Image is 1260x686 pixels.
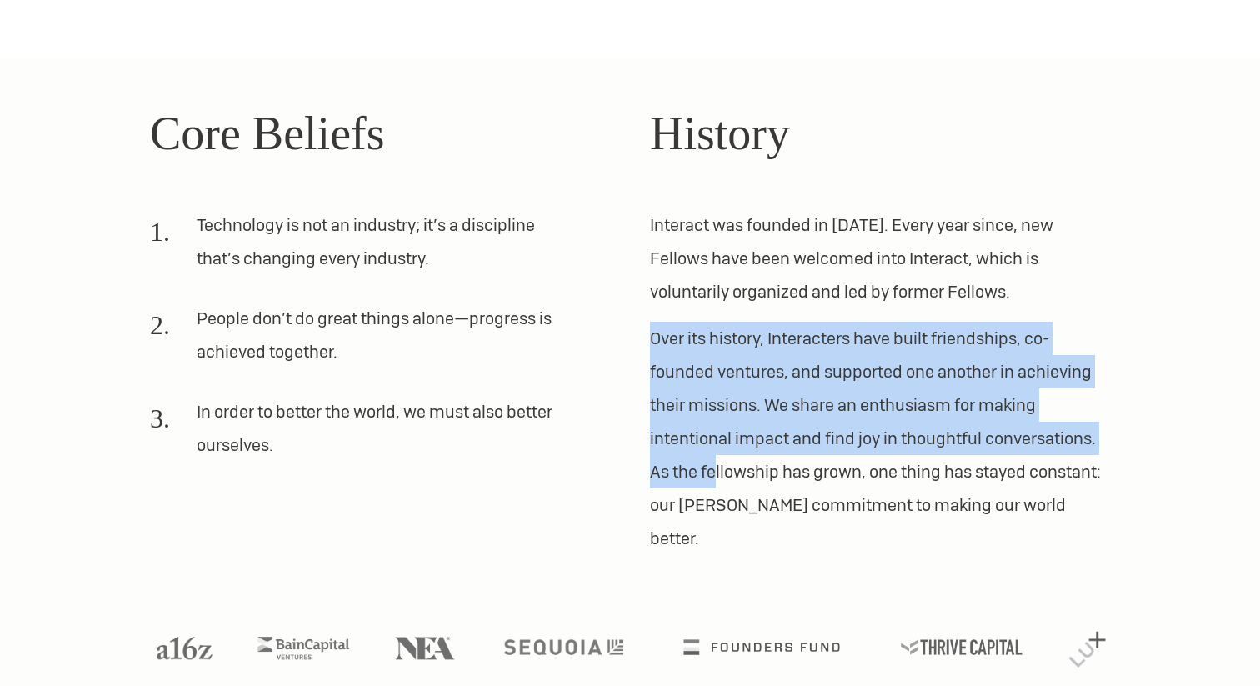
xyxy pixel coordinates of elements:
[150,208,570,288] li: Technology is not an industry; it’s a discipline that’s changing every industry.
[650,98,1110,168] h2: History
[1068,632,1105,668] img: Lux Capital logo
[503,639,622,655] img: Sequoia logo
[650,208,1110,308] p: Interact was founded in [DATE]. Every year since, new Fellows have been welcomed into Interact, w...
[650,322,1110,555] p: Over its history, Interacters have built friendships, co-founded ventures, and supported one anot...
[150,302,570,382] li: People don’t do great things alone—progress is achieved together.
[150,395,570,475] li: In order to better the world, we must also better ourselves.
[901,639,1022,655] img: Thrive Capital logo
[150,98,610,168] h2: Core Beliefs
[157,637,212,659] img: A16Z logo
[684,639,840,655] img: Founders Fund logo
[395,637,455,659] img: NEA logo
[257,637,349,659] img: Bain Capital Ventures logo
